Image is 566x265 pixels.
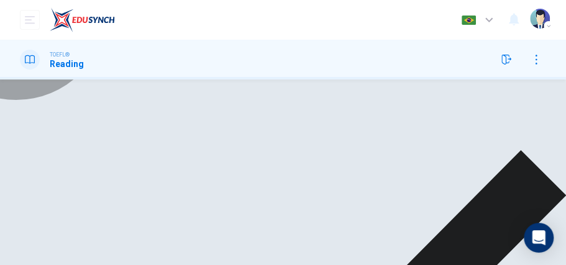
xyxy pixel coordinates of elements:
h1: Reading [50,59,84,69]
button: open mobile menu [20,10,40,30]
img: pt [461,16,477,25]
img: Profile picture [530,9,550,29]
img: EduSynch logo [50,7,115,32]
div: Open Intercom Messenger [524,223,554,253]
span: TOEFL® [50,50,70,59]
